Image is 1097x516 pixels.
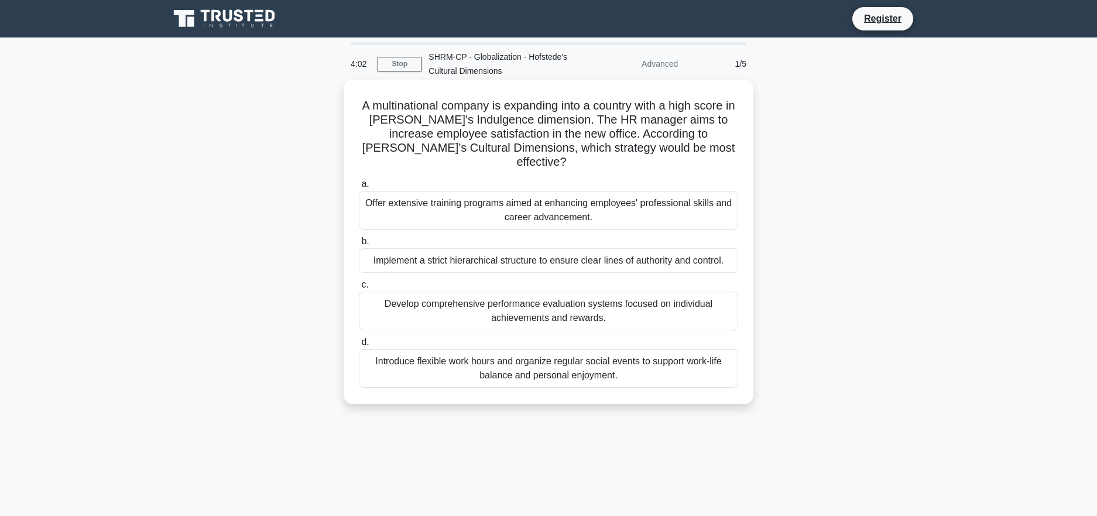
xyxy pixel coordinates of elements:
div: Introduce flexible work hours and organize regular social events to support work-life balance and... [359,349,738,388]
div: Implement a strict hierarchical structure to ensure clear lines of authority and control. [359,248,738,273]
div: SHRM-CP - Globalization - Hofstede's Cultural Dimensions [421,45,582,83]
span: b. [361,236,369,246]
a: Stop [378,57,421,71]
span: c. [361,279,368,289]
span: d. [361,337,369,347]
div: Develop comprehensive performance evaluation systems focused on individual achievements and rewards. [359,292,738,330]
span: a. [361,179,369,189]
div: Advanced [582,52,685,76]
h5: A multinational company is expanding into a country with a high score in [PERSON_NAME]'s Indulgen... [358,98,739,170]
div: 4:02 [344,52,378,76]
div: Offer extensive training programs aimed at enhancing employees' professional skills and career ad... [359,191,738,230]
div: 1/5 [685,52,753,76]
a: Register [857,11,909,26]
